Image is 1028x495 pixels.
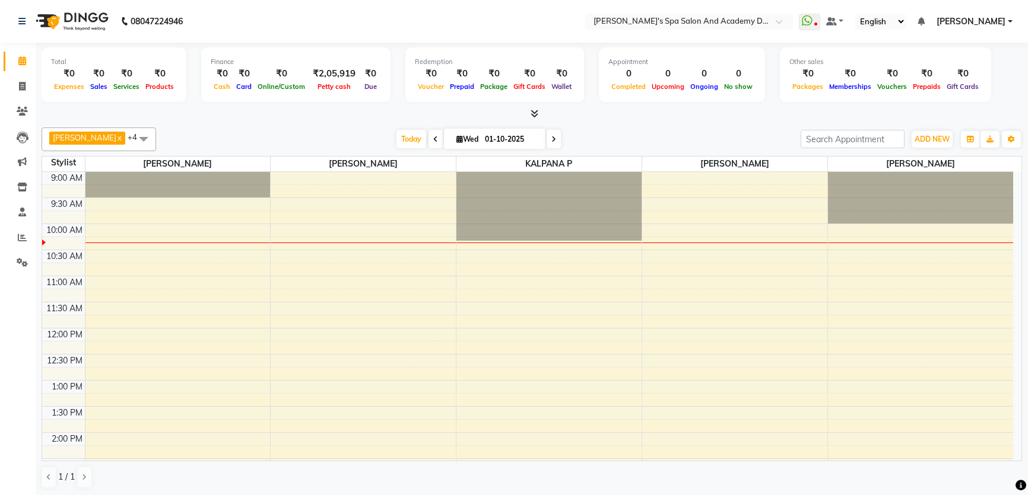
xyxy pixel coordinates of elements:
[87,82,110,91] span: Sales
[51,67,87,81] div: ₹0
[30,5,112,38] img: logo
[396,130,426,148] span: Today
[874,82,910,91] span: Vouchers
[415,67,447,81] div: ₹0
[826,82,874,91] span: Memberships
[944,82,982,91] span: Gift Cards
[128,132,146,142] span: +4
[608,82,649,91] span: Completed
[116,133,122,142] a: x
[789,82,826,91] span: Packages
[910,82,944,91] span: Prepaids
[271,157,456,171] span: [PERSON_NAME]
[649,82,687,91] span: Upcoming
[361,82,380,91] span: Due
[44,302,85,315] div: 11:30 AM
[510,67,548,81] div: ₹0
[789,67,826,81] div: ₹0
[608,57,756,67] div: Appointment
[481,130,541,148] input: 2025-10-01
[721,67,756,81] div: 0
[255,82,308,91] span: Online/Custom
[477,82,510,91] span: Package
[826,67,874,81] div: ₹0
[608,67,649,81] div: 0
[211,57,381,67] div: Finance
[453,135,481,143] span: Wed
[53,133,116,142] span: [PERSON_NAME]
[110,82,142,91] span: Services
[360,67,381,81] div: ₹0
[937,15,1005,28] span: [PERSON_NAME]
[44,276,85,289] div: 11:00 AM
[87,67,110,81] div: ₹0
[477,67,510,81] div: ₹0
[687,67,721,81] div: 0
[447,67,477,81] div: ₹0
[874,67,910,81] div: ₹0
[142,67,177,81] div: ₹0
[131,5,183,38] b: 08047224946
[49,459,85,471] div: 2:30 PM
[58,471,75,483] span: 1 / 1
[910,67,944,81] div: ₹0
[45,355,85,367] div: 12:30 PM
[49,381,85,393] div: 1:00 PM
[548,67,575,81] div: ₹0
[211,82,233,91] span: Cash
[51,57,177,67] div: Total
[45,328,85,341] div: 12:00 PM
[828,157,1013,171] span: [PERSON_NAME]
[308,67,360,81] div: ₹2,05,919
[42,157,85,169] div: Stylist
[801,130,905,148] input: Search Appointment
[456,157,642,171] span: KALPANA P
[142,82,177,91] span: Products
[211,67,233,81] div: ₹0
[85,157,271,171] span: [PERSON_NAME]
[642,157,827,171] span: [PERSON_NAME]
[233,82,255,91] span: Card
[510,82,548,91] span: Gift Cards
[49,172,85,184] div: 9:00 AM
[447,82,477,91] span: Prepaid
[687,82,721,91] span: Ongoing
[44,224,85,237] div: 10:00 AM
[721,82,756,91] span: No show
[44,250,85,263] div: 10:30 AM
[649,67,687,81] div: 0
[233,67,255,81] div: ₹0
[915,135,950,143] span: ADD NEW
[415,82,447,91] span: Voucher
[315,82,354,91] span: Petty cash
[49,433,85,445] div: 2:00 PM
[548,82,575,91] span: Wallet
[110,67,142,81] div: ₹0
[912,131,953,148] button: ADD NEW
[415,57,575,67] div: Redemption
[49,198,85,210] div: 9:30 AM
[51,82,87,91] span: Expenses
[255,67,308,81] div: ₹0
[49,407,85,419] div: 1:30 PM
[944,67,982,81] div: ₹0
[789,57,982,67] div: Other sales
